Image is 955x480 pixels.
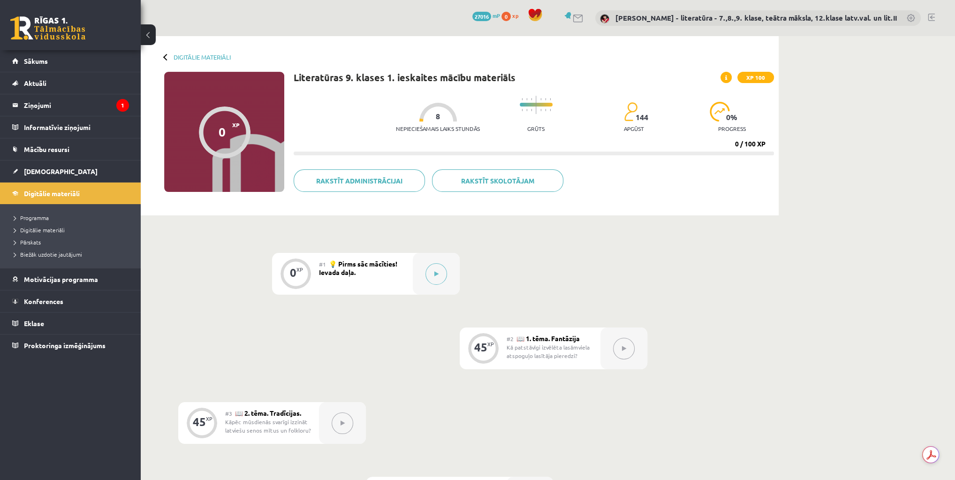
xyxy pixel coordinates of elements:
[174,53,231,61] a: Digitālie materiāli
[487,342,494,347] div: XP
[14,251,82,258] span: Biežāk uzdotie jautājumi
[225,418,312,434] div: Kāpēc mūsdienās svarīgi izzināt latviešu senos mītus un folkloru?
[24,145,69,153] span: Mācību resursi
[296,267,303,272] div: XP
[290,268,296,277] div: 0
[536,96,537,114] img: icon-long-line-d9ea69661e0d244f92f715978eff75569469978d946b2353a9bb055b3ed8787d.svg
[507,343,593,360] div: Kā patstāvīgi izvēlēta lasāmviela atspoguļo lasītāja pieredzi?
[14,226,65,234] span: Digitālie materiāli
[432,169,563,192] a: Rakstīt skolotājam
[737,72,774,83] span: XP 100
[225,410,232,417] span: #3
[235,409,301,417] span: 📖 2. tēma. Tradīcijas.
[615,13,897,23] a: [PERSON_NAME] - literatūra - 7.,8.,9. klase, teātra māksla, 12.klase latv.val. un lit.II
[24,341,106,350] span: Proktoringa izmēģinājums
[12,50,129,72] a: Sākums
[493,12,500,19] span: mP
[501,12,523,19] a: 0 xp
[12,290,129,312] a: Konferences
[472,12,491,21] span: 27016
[14,214,49,221] span: Programma
[24,275,98,283] span: Motivācijas programma
[501,12,511,21] span: 0
[522,109,523,111] img: icon-short-line-57e1e144782c952c97e751825c79c345078a6d821885a25fce030b3d8c18986b.svg
[12,138,129,160] a: Mācību resursi
[14,226,131,234] a: Digitālie materiāli
[319,259,397,276] span: 💡 Pirms sāc mācīties! Ievada daļa.
[516,334,580,343] span: 📖 1. tēma. Fantāzija
[24,167,98,175] span: [DEMOGRAPHIC_DATA]
[600,14,609,23] img: Sandra Saulīte - literatūra - 7.,8.,9. klase, teātra māksla, 12.klase latv.val. un lit.II
[24,116,129,138] legend: Informatīvie ziņojumi
[545,98,546,100] img: icon-short-line-57e1e144782c952c97e751825c79c345078a6d821885a25fce030b3d8c18986b.svg
[14,250,131,259] a: Biežāk uzdotie jautājumi
[294,169,425,192] a: Rakstīt administrācijai
[636,113,648,122] span: 144
[14,238,41,246] span: Pārskats
[12,116,129,138] a: Informatīvie ziņojumi
[24,94,129,116] legend: Ziņojumi
[10,16,85,40] a: Rīgas 1. Tālmācības vidusskola
[24,297,63,305] span: Konferences
[527,125,545,132] p: Grūts
[624,102,637,122] img: students-c634bb4e5e11cddfef0936a35e636f08e4e9abd3cc4e673bd6f9a4125e45ecb1.svg
[12,160,129,182] a: [DEMOGRAPHIC_DATA]
[540,98,541,100] img: icon-short-line-57e1e144782c952c97e751825c79c345078a6d821885a25fce030b3d8c18986b.svg
[512,12,518,19] span: xp
[526,109,527,111] img: icon-short-line-57e1e144782c952c97e751825c79c345078a6d821885a25fce030b3d8c18986b.svg
[12,312,129,334] a: Eklase
[726,113,738,122] span: 0 %
[24,79,46,87] span: Aktuāli
[436,112,440,121] span: 8
[193,418,206,426] div: 45
[116,99,129,112] i: 1
[540,109,541,111] img: icon-short-line-57e1e144782c952c97e751825c79c345078a6d821885a25fce030b3d8c18986b.svg
[24,57,48,65] span: Sākums
[507,335,514,343] span: #2
[24,319,44,328] span: Eklase
[526,98,527,100] img: icon-short-line-57e1e144782c952c97e751825c79c345078a6d821885a25fce030b3d8c18986b.svg
[232,122,240,128] span: XP
[14,213,131,222] a: Programma
[474,343,487,351] div: 45
[718,125,746,132] p: progress
[710,102,730,122] img: icon-progress-161ccf0a02000e728c5f80fcf4c31c7af3da0e1684b2b1d7c360e028c24a22f1.svg
[12,94,129,116] a: Ziņojumi1
[12,72,129,94] a: Aktuāli
[219,125,226,139] div: 0
[14,238,131,246] a: Pārskats
[294,72,515,83] h1: Literatūras 9. klases 1. ieskaites mācību materiāls
[319,260,326,268] span: #1
[206,416,212,421] div: XP
[24,189,80,198] span: Digitālie materiāli
[522,98,523,100] img: icon-short-line-57e1e144782c952c97e751825c79c345078a6d821885a25fce030b3d8c18986b.svg
[396,125,480,132] p: Nepieciešamais laiks stundās
[12,268,129,290] a: Motivācijas programma
[531,98,532,100] img: icon-short-line-57e1e144782c952c97e751825c79c345078a6d821885a25fce030b3d8c18986b.svg
[472,12,500,19] a: 27016 mP
[545,109,546,111] img: icon-short-line-57e1e144782c952c97e751825c79c345078a6d821885a25fce030b3d8c18986b.svg
[624,125,644,132] p: apgūst
[12,183,129,204] a: Digitālie materiāli
[12,335,129,356] a: Proktoringa izmēģinājums
[531,109,532,111] img: icon-short-line-57e1e144782c952c97e751825c79c345078a6d821885a25fce030b3d8c18986b.svg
